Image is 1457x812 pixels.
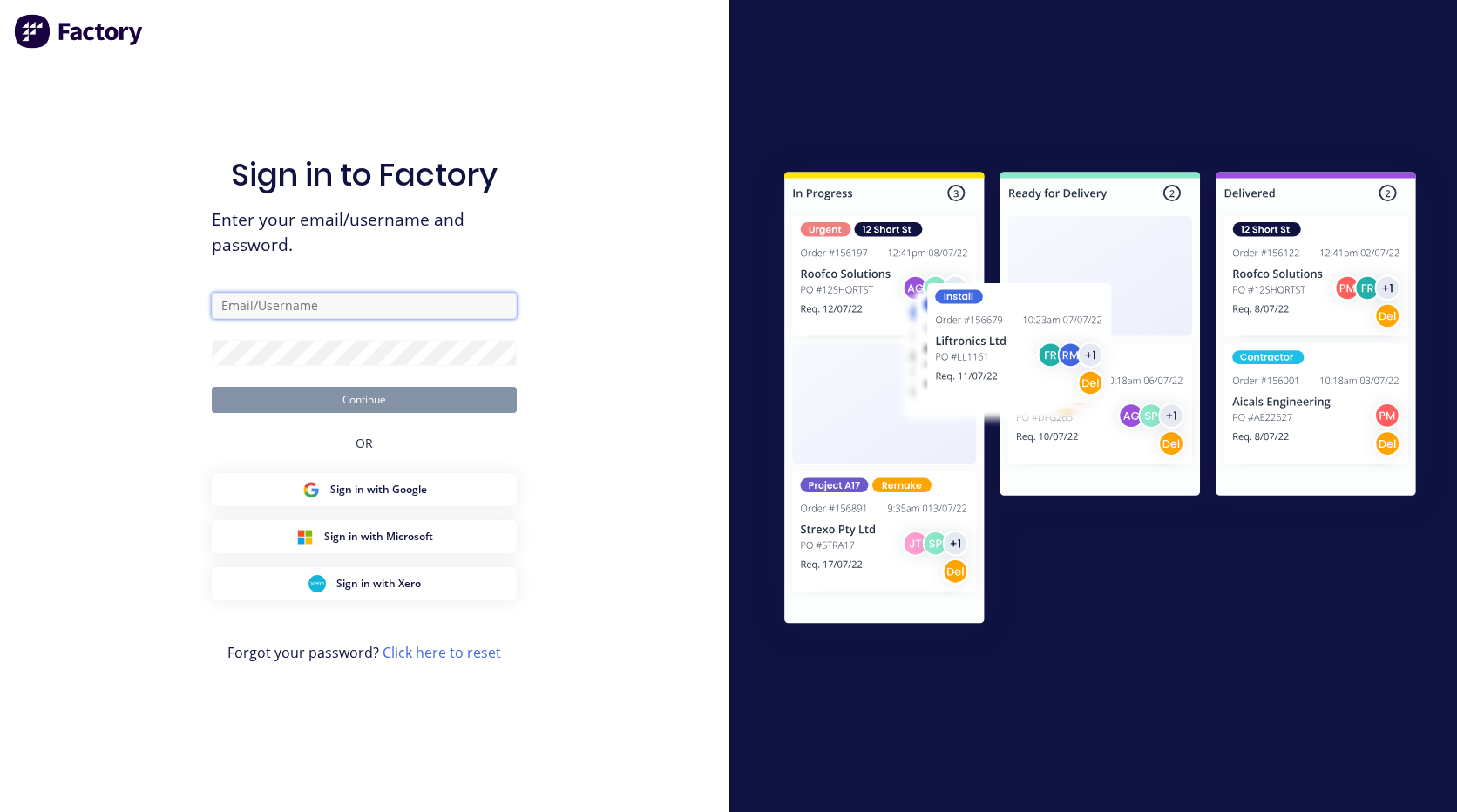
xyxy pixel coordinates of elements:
button: Microsoft Sign inSign in with Microsoft [212,520,517,553]
img: Sign in [746,137,1454,665]
span: Sign in with Google [330,482,427,497]
button: Xero Sign inSign in with Xero [212,567,517,600]
img: Xero Sign in [308,575,326,592]
input: Email/Username [212,293,517,319]
h1: Sign in to Factory [231,156,498,193]
a: Click here to reset [383,643,501,662]
img: Google Sign in [302,481,320,498]
img: Factory [14,14,145,49]
button: Continue [212,387,517,413]
img: Microsoft Sign in [296,528,314,545]
span: Sign in with Xero [336,576,421,592]
span: Enter your email/username and password. [212,207,517,258]
div: OR [356,413,373,473]
span: Sign in with Microsoft [324,529,433,545]
span: Forgot your password? [227,642,501,663]
button: Google Sign inSign in with Google [212,473,517,506]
